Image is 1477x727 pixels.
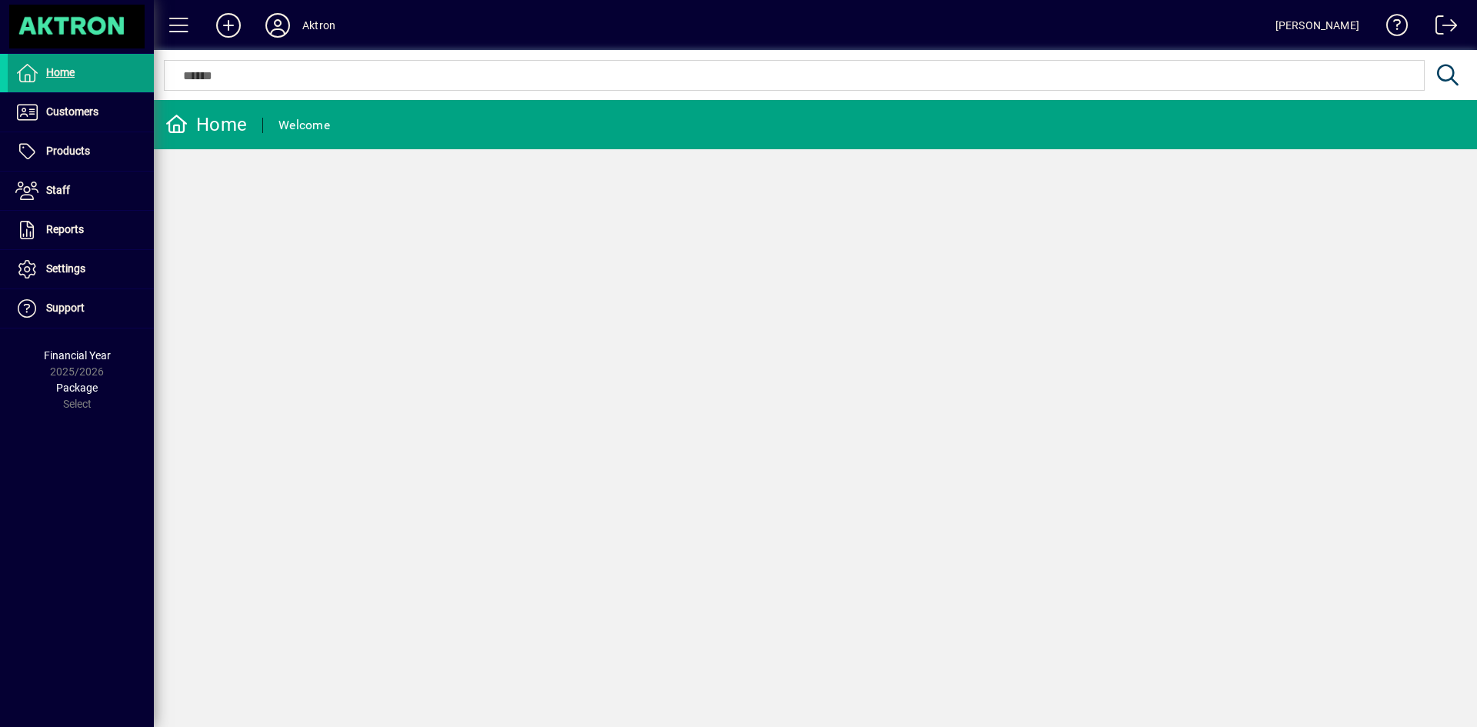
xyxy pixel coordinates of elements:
[1375,3,1409,53] a: Knowledge Base
[204,12,253,39] button: Add
[278,113,330,138] div: Welcome
[56,382,98,394] span: Package
[46,262,85,275] span: Settings
[44,349,111,362] span: Financial Year
[8,289,154,328] a: Support
[302,13,335,38] div: Aktron
[253,12,302,39] button: Profile
[1275,13,1359,38] div: [PERSON_NAME]
[46,184,70,196] span: Staff
[8,250,154,288] a: Settings
[8,132,154,171] a: Products
[46,66,75,78] span: Home
[46,145,90,157] span: Products
[8,172,154,210] a: Staff
[165,112,247,137] div: Home
[1424,3,1458,53] a: Logout
[46,223,84,235] span: Reports
[8,211,154,249] a: Reports
[46,302,85,314] span: Support
[8,93,154,132] a: Customers
[46,105,98,118] span: Customers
